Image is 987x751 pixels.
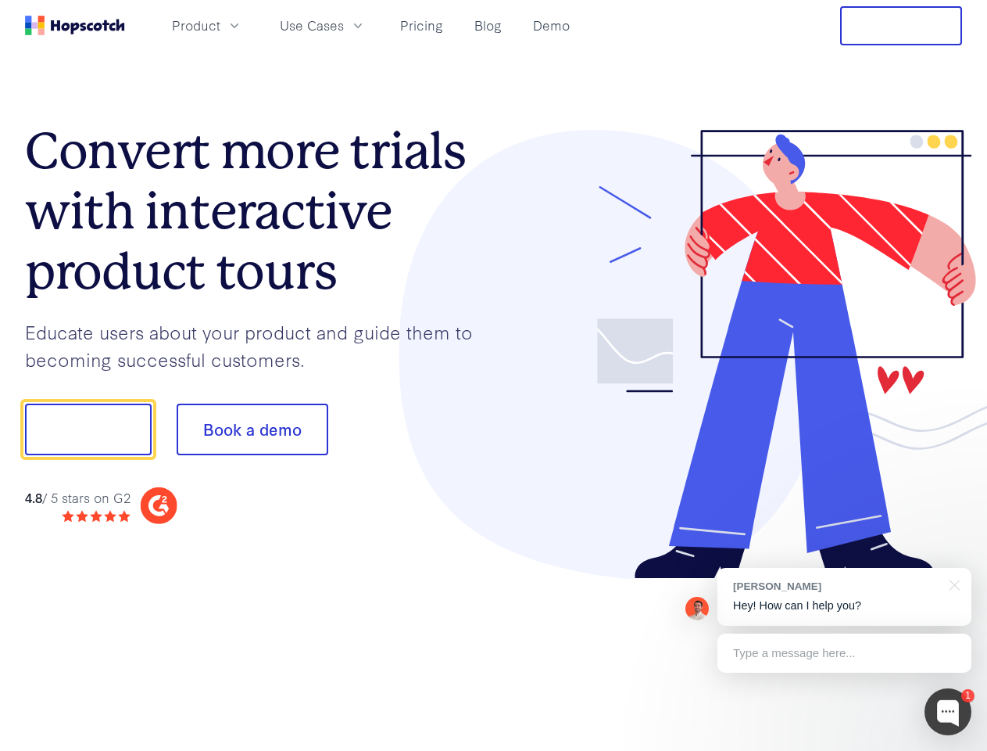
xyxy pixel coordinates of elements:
p: Educate users about your product and guide them to becoming successful customers. [25,318,494,372]
button: Show me! [25,404,152,455]
strong: 4.8 [25,488,42,506]
img: Mark Spera [685,597,709,620]
a: Pricing [394,13,449,38]
div: 1 [961,689,974,702]
button: Book a demo [177,404,328,455]
a: Home [25,16,125,35]
span: Product [172,16,220,35]
button: Product [163,13,252,38]
div: [PERSON_NAME] [733,579,940,594]
p: Hey! How can I help you? [733,598,956,614]
a: Blog [468,13,508,38]
div: / 5 stars on G2 [25,488,131,508]
div: Type a message here... [717,634,971,673]
button: Use Cases [270,13,375,38]
button: Free Trial [840,6,962,45]
a: Demo [527,13,576,38]
h1: Convert more trials with interactive product tours [25,121,494,301]
span: Use Cases [280,16,344,35]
